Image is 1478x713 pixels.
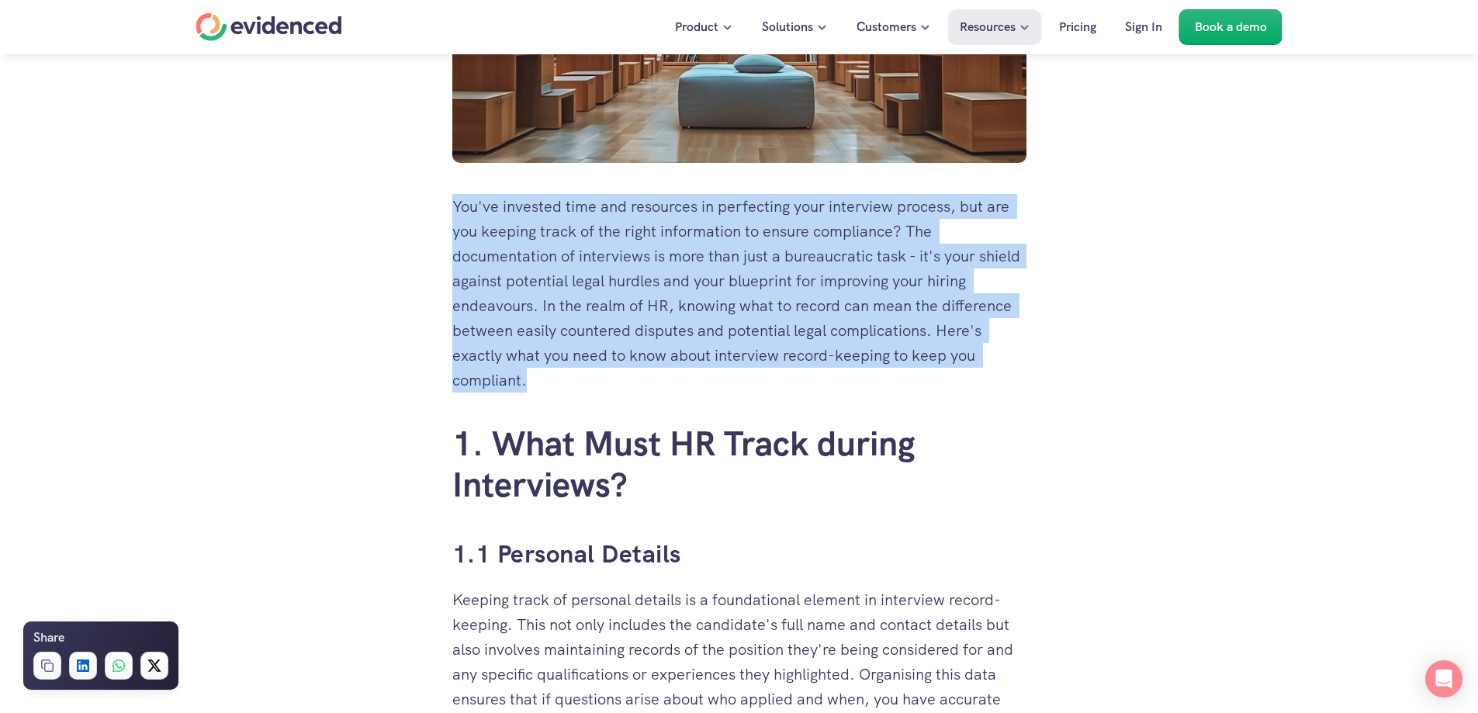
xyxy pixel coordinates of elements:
[33,628,64,648] h6: Share
[1047,9,1108,45] a: Pricing
[857,17,916,37] p: Customers
[960,17,1016,37] p: Resources
[1113,9,1174,45] a: Sign In
[1195,17,1267,37] p: Book a demo
[452,421,924,507] a: 1. What Must HR Track during Interviews?
[452,538,681,570] a: 1.1 Personal Details
[1179,9,1282,45] a: Book a demo
[1425,660,1462,697] div: Open Intercom Messenger
[1125,17,1162,37] p: Sign In
[1059,17,1096,37] p: Pricing
[675,17,718,37] p: Product
[196,13,342,41] a: Home
[452,194,1026,393] p: You've invested time and resources in perfecting your interview process, but are you keeping trac...
[762,17,813,37] p: Solutions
